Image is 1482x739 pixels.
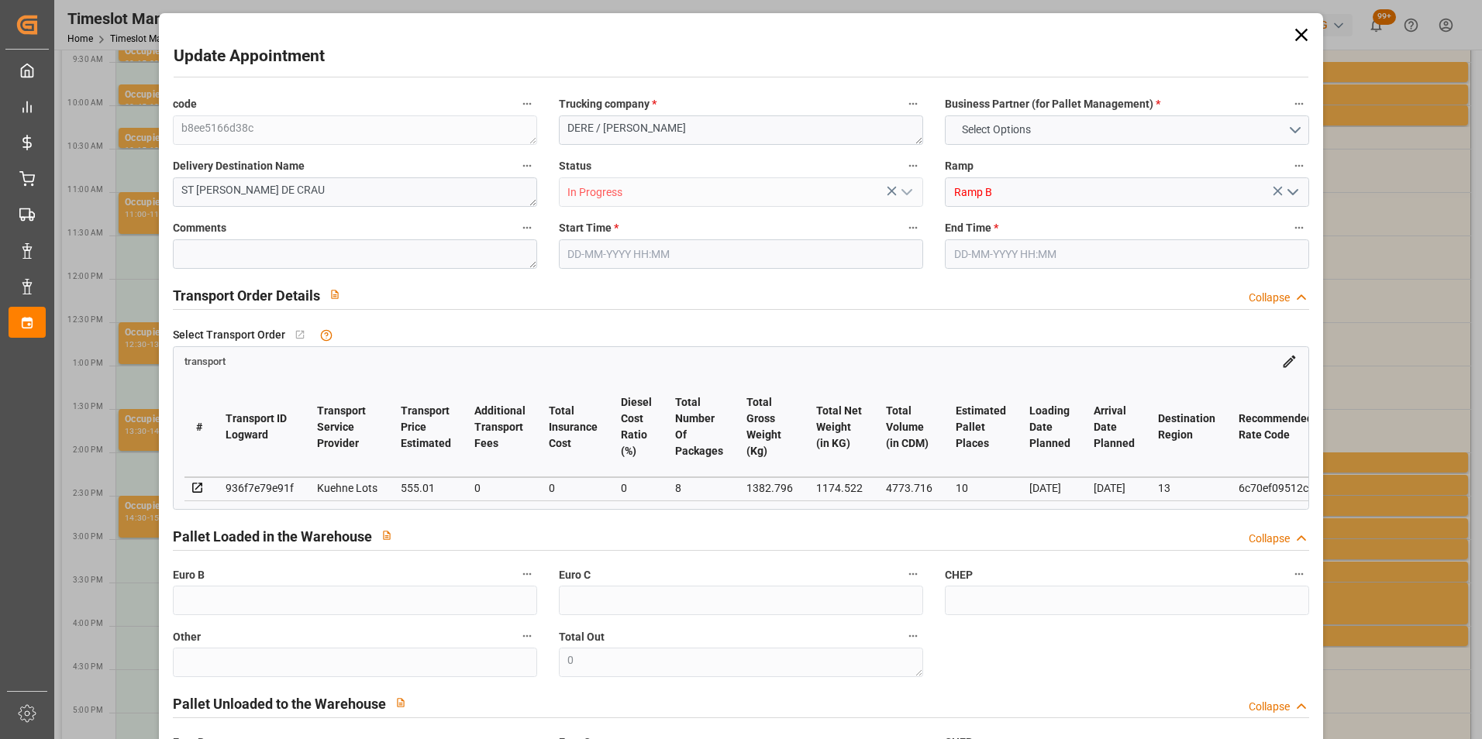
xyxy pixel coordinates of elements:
div: Collapse [1249,290,1290,306]
th: Destination Region [1146,377,1227,477]
button: Total Out [903,626,923,646]
button: Status [903,156,923,176]
span: Start Time [559,220,619,236]
div: 10 [956,479,1006,497]
span: End Time [945,220,998,236]
textarea: ST [PERSON_NAME] DE CRAU [173,177,537,207]
textarea: 0 [559,648,923,677]
button: Comments [517,218,537,238]
textarea: DERE / [PERSON_NAME] [559,115,923,145]
button: open menu [894,180,918,205]
button: Trucking company * [903,94,923,114]
button: View description [386,688,415,717]
div: 8 [675,479,723,497]
button: code [517,94,537,114]
th: Recommended Rate Code [1227,377,1325,477]
textarea: b8ee5166d38c [173,115,537,145]
input: DD-MM-YYYY HH:MM [559,239,923,269]
span: Delivery Destination Name [173,158,305,174]
span: Euro B [173,567,205,583]
span: Ramp [945,158,974,174]
span: Select Options [954,122,1039,138]
th: Transport Price Estimated [389,377,463,477]
th: Total Volume (in CDM) [874,377,944,477]
div: [DATE] [1094,479,1135,497]
button: End Time * [1289,218,1309,238]
div: 6c70ef09512c [1239,479,1313,497]
span: Total Out [559,629,605,645]
th: Transport ID Logward [214,377,305,477]
th: Total Insurance Cost [537,377,609,477]
input: Type to search/select [559,177,923,207]
button: CHEP [1289,564,1309,584]
button: View description [372,521,402,550]
button: Start Time * [903,218,923,238]
button: open menu [1280,180,1304,205]
span: Euro C [559,567,591,583]
th: Loading Date Planned [1018,377,1082,477]
div: Kuehne Lots [317,479,377,497]
div: 13 [1158,479,1215,497]
button: Ramp [1289,156,1309,176]
th: Transport Service Provider [305,377,389,477]
div: 1382.796 [746,479,793,497]
input: DD-MM-YYYY HH:MM [945,239,1309,269]
th: Total Gross Weight (Kg) [735,377,805,477]
div: Collapse [1249,699,1290,715]
a: transport [184,354,226,366]
th: Total Net Weight (in KG) [805,377,874,477]
h2: Update Appointment [174,44,325,69]
button: Euro B [517,564,537,584]
span: Status [559,158,591,174]
th: # [184,377,214,477]
th: Additional Transport Fees [463,377,537,477]
th: Estimated Pallet Places [944,377,1018,477]
h2: Pallet Loaded in the Warehouse [173,526,372,547]
div: 4773.716 [886,479,932,497]
div: 0 [621,479,652,497]
span: Trucking company [559,96,657,112]
div: 936f7e79e91f [226,479,294,497]
span: Select Transport Order [173,327,285,343]
th: Diesel Cost Ratio (%) [609,377,663,477]
th: Arrival Date Planned [1082,377,1146,477]
div: 0 [474,479,526,497]
th: Total Number Of Packages [663,377,735,477]
span: code [173,96,197,112]
h2: Transport Order Details [173,285,320,306]
button: open menu [945,115,1309,145]
h2: Pallet Unloaded to the Warehouse [173,693,386,714]
button: Delivery Destination Name [517,156,537,176]
input: Type to search/select [945,177,1309,207]
button: View description [320,280,350,309]
span: Business Partner (for Pallet Management) [945,96,1160,112]
span: Comments [173,220,226,236]
span: Other [173,629,201,645]
div: 555.01 [401,479,451,497]
div: 1174.522 [816,479,863,497]
button: Business Partner (for Pallet Management) * [1289,94,1309,114]
span: transport [184,356,226,367]
button: Other [517,626,537,646]
div: 0 [549,479,598,497]
div: Collapse [1249,531,1290,547]
div: [DATE] [1029,479,1070,497]
button: Euro C [903,564,923,584]
span: CHEP [945,567,973,583]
